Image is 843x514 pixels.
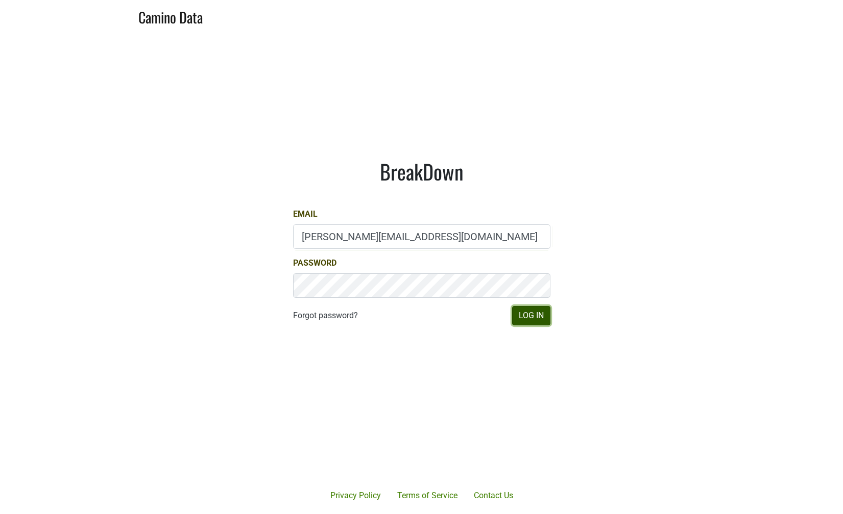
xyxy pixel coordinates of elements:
[322,485,389,506] a: Privacy Policy
[293,310,358,322] a: Forgot password?
[389,485,466,506] a: Terms of Service
[293,159,550,184] h1: BreakDown
[293,257,336,269] label: Password
[466,485,521,506] a: Contact Us
[512,306,550,325] button: Log In
[138,4,203,28] a: Camino Data
[293,208,318,220] label: Email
